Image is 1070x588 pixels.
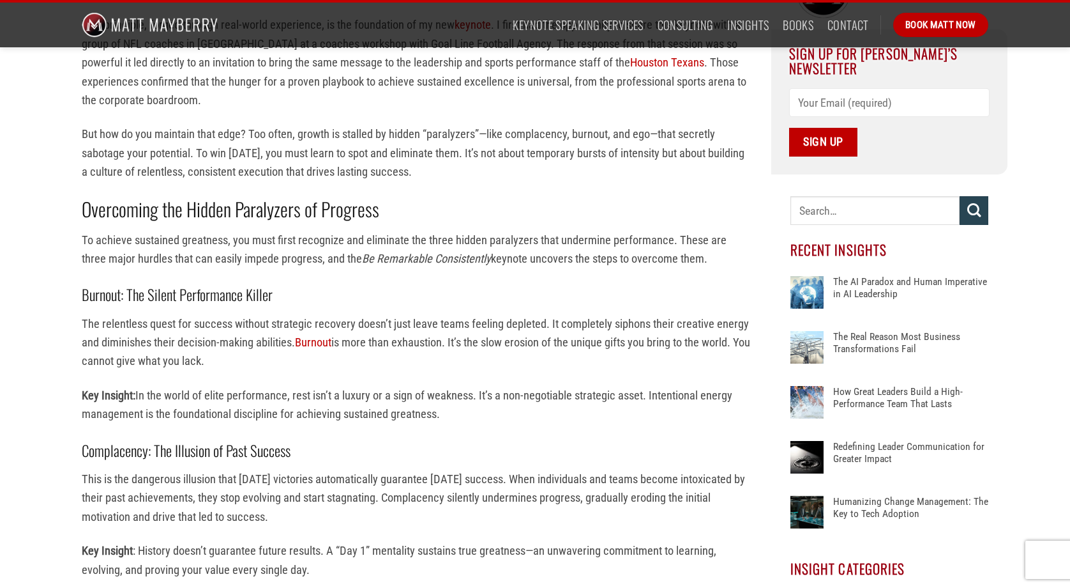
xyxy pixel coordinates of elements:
[295,336,331,349] a: Burnout
[827,13,869,36] a: Contact
[82,386,752,424] p: In the world of elite performance, rest isn’t a luxury or a sign of weakness. It’s a non-negotiab...
[630,56,704,69] a: Houston Texans
[905,17,976,33] span: Book Matt Now
[833,331,988,369] a: The Real Reason Most Business Transformations Fail
[82,440,290,461] strong: Complacency: The Illusion of Past Success
[82,3,218,47] img: Matt Mayberry
[82,389,135,402] strong: Key Insight:
[789,88,990,157] form: Contact form
[82,195,379,223] strong: Overcoming the Hidden Paralyzers of Progress
[783,13,813,36] a: Books
[513,13,643,36] a: Keynote Speaking Services
[82,15,752,109] p: This principle, forged through real-world experience, is the foundation of my new . I first had t...
[82,125,752,181] p: But how do you maintain that edge? Too often, growth is stalled by hidden “paralyzers”—like compl...
[82,470,752,526] p: This is the dangerous illusion that [DATE] victories automatically guarantee [DATE] success. When...
[833,386,988,424] a: How Great Leaders Build a High-Performance Team That Lasts
[789,43,958,77] span: Sign Up For [PERSON_NAME]’s Newsletter
[362,252,491,265] em: Be Remarkable Consistently
[833,441,988,479] a: Redefining Leader Communication for Greater Impact
[82,544,133,557] strong: Key Insight
[790,559,905,578] span: Insight Categories
[658,13,714,36] a: Consulting
[833,276,988,314] a: The AI Paradox and Human Imperative in AI Leadership
[790,240,887,259] span: Recent Insights
[82,231,752,268] p: To achieve sustained greatness, you must first recognize and eliminate the three hidden paralyzer...
[789,88,990,117] input: Your Email (required)
[960,196,988,225] button: Submit
[790,196,960,225] input: Search…
[82,314,752,371] p: The relentless quest for success without strategic recovery doesn’t just leave teams feeling depl...
[893,13,988,37] a: Book Matt Now
[727,13,769,36] a: Insights
[833,496,988,534] a: Humanizing Change Management: The Key to Tech Adoption
[82,284,273,306] strong: Burnout: The Silent Performance Killer
[82,541,752,579] p: : History doesn’t guarantee future results. A “Day 1” mentality sustains true greatness—an unwave...
[789,128,858,157] input: Sign Up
